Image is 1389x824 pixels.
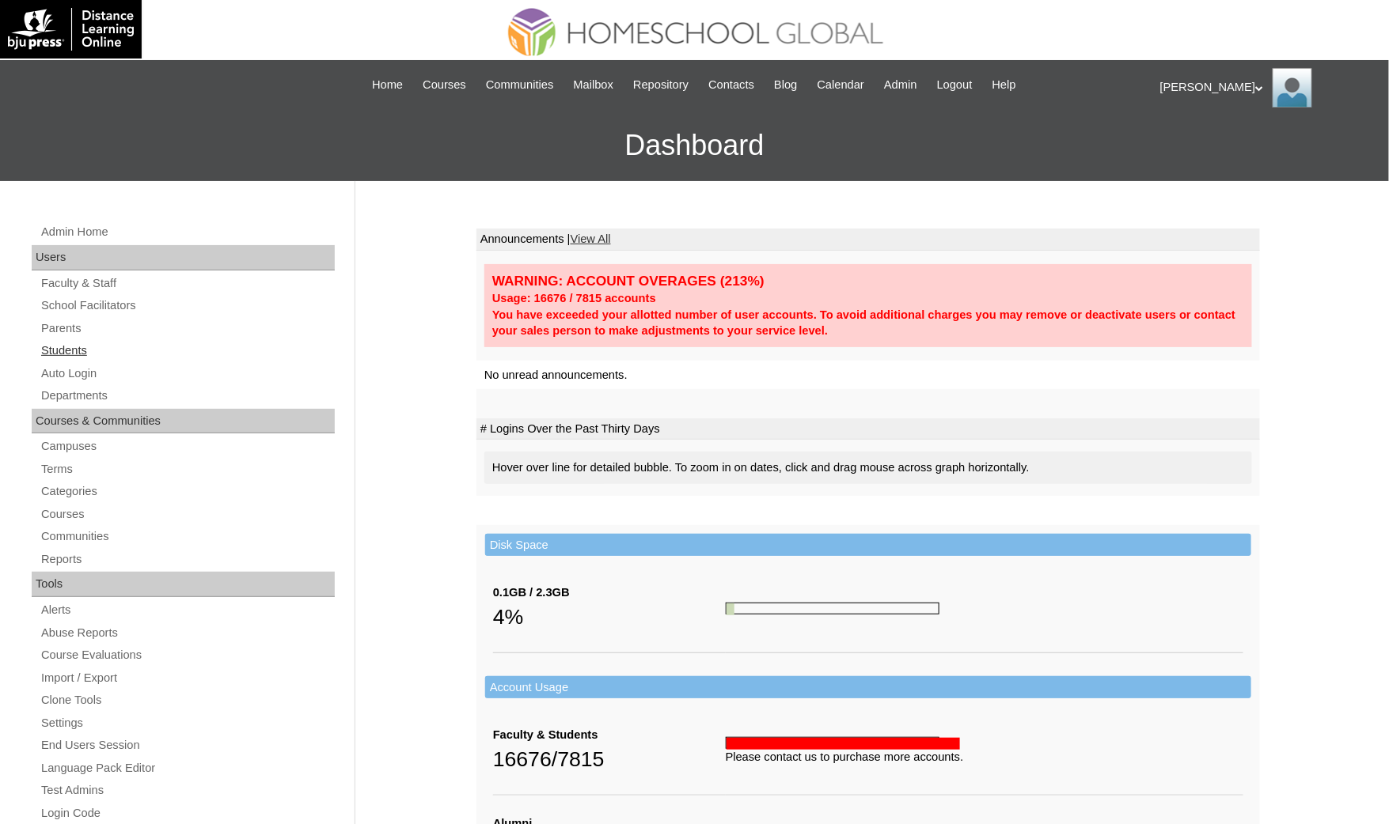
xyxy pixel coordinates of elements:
[40,600,335,620] a: Alerts
[32,245,335,270] div: Users
[478,76,562,94] a: Communities
[493,727,726,743] div: Faculty & Students
[40,623,335,643] a: Abuse Reports
[8,110,1381,181] h3: Dashboard
[485,534,1251,557] td: Disk Space
[485,676,1251,699] td: Account Usage
[486,76,554,94] span: Communities
[1160,68,1373,108] div: [PERSON_NAME]
[476,418,1260,440] td: # Logins Over the Past Thirty Days
[40,274,335,293] a: Faculty & Staff
[1273,68,1312,108] img: Ariane Ebuen
[423,76,466,94] span: Courses
[633,76,689,94] span: Repository
[493,743,726,775] div: 16676/7815
[484,452,1252,484] div: Hover over line for detailed bubble. To zoom in on dates, click and drag mouse across graph horiz...
[992,76,1016,94] span: Help
[8,8,134,51] img: logo-white.png
[40,505,335,524] a: Courses
[32,572,335,597] div: Tools
[40,437,335,456] a: Campuses
[774,76,797,94] span: Blog
[708,76,754,94] span: Contacts
[937,76,973,94] span: Logout
[40,341,335,361] a: Students
[492,292,656,304] strong: Usage: 16676 / 7815 accounts
[415,76,474,94] a: Courses
[40,758,335,778] a: Language Pack Editor
[766,76,805,94] a: Blog
[40,364,335,384] a: Auto Login
[492,272,1244,290] div: WARNING: ACCOUNT OVERAGES (213%)
[476,361,1260,390] td: No unread announcements.
[818,76,864,94] span: Calendar
[40,735,335,755] a: End Users Session
[40,668,335,688] a: Import / Export
[40,713,335,733] a: Settings
[571,232,611,245] a: View All
[32,409,335,434] div: Courses & Communities
[40,296,335,316] a: School Facilitators
[364,76,411,94] a: Home
[493,601,726,633] div: 4%
[40,319,335,338] a: Parents
[566,76,622,94] a: Mailbox
[40,482,335,501] a: Categories
[574,76,614,94] span: Mailbox
[876,76,925,94] a: Admin
[40,459,335,479] a: Terms
[810,76,872,94] a: Calendar
[40,690,335,710] a: Clone Tools
[40,550,335,569] a: Reports
[625,76,696,94] a: Repository
[40,781,335,800] a: Test Admins
[492,307,1244,339] div: You have exceeded your allotted number of user accounts. To avoid additional charges you may remo...
[700,76,762,94] a: Contacts
[40,222,335,242] a: Admin Home
[476,229,1260,251] td: Announcements |
[493,584,726,601] div: 0.1GB / 2.3GB
[40,645,335,665] a: Course Evaluations
[929,76,981,94] a: Logout
[40,386,335,406] a: Departments
[985,76,1024,94] a: Help
[884,76,917,94] span: Admin
[40,803,335,823] a: Login Code
[40,527,335,546] a: Communities
[726,749,1243,765] div: Please contact us to purchase more accounts.
[372,76,403,94] span: Home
